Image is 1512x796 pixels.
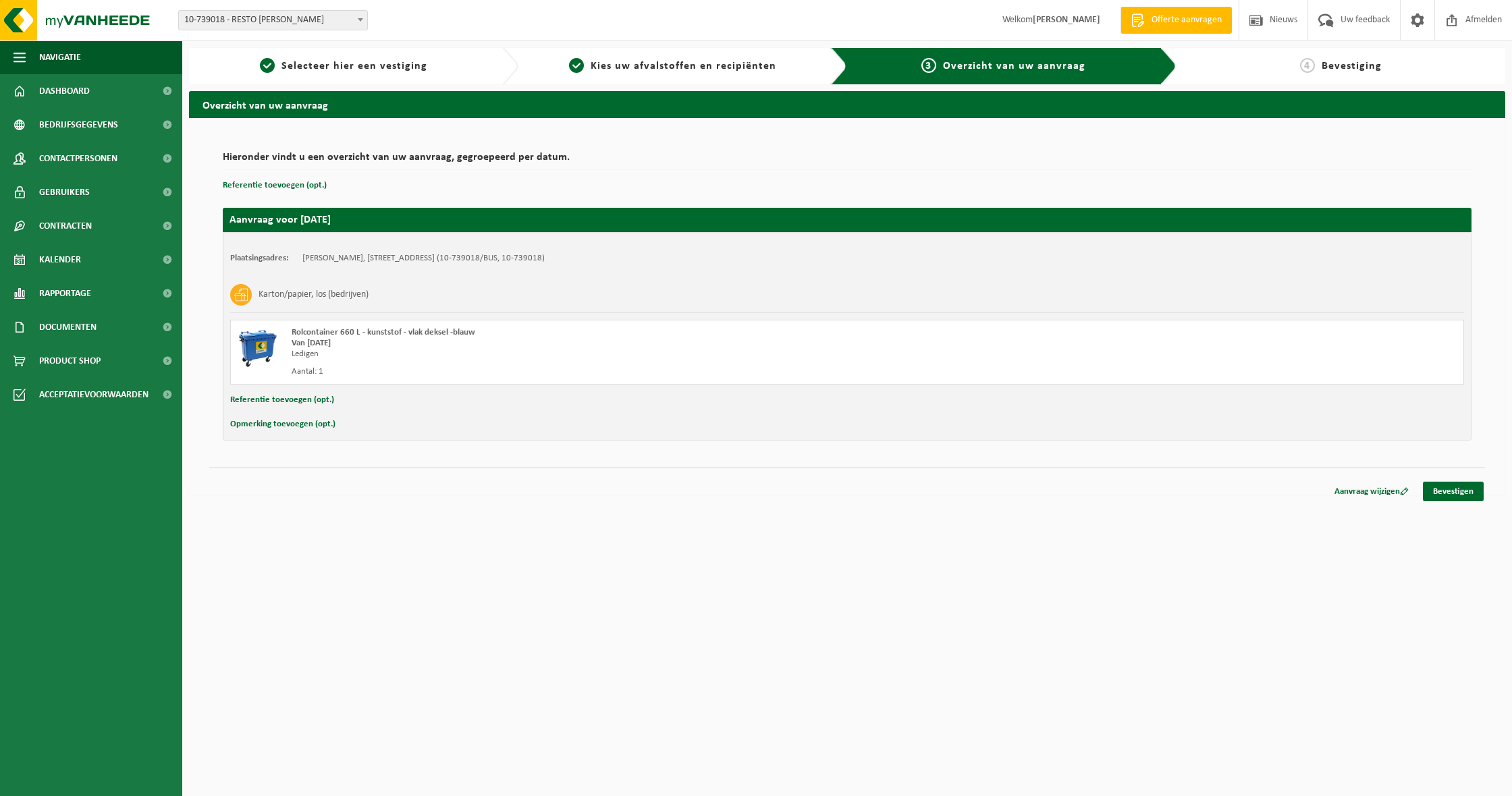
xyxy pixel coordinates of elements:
span: Contracten [39,209,92,243]
span: Documenten [39,310,97,344]
span: Dashboard [39,74,90,108]
h2: Overzicht van uw aanvraag [189,91,1505,117]
span: 4 [1300,58,1315,73]
span: 2 [569,58,584,73]
img: WB-0660-HPE-BE-01.png [238,327,278,368]
button: Referentie toevoegen (opt.) [230,391,334,409]
button: Opmerking toevoegen (opt.) [230,416,335,433]
span: Bevestiging [1322,61,1382,72]
span: Overzicht van uw aanvraag [943,61,1085,72]
span: Bedrijfsgegevens [39,108,118,142]
div: Aantal: 1 [292,366,901,377]
span: 3 [921,58,936,73]
a: 1Selecteer hier een vestiging [196,58,491,74]
span: Offerte aanvragen [1148,13,1225,27]
span: Kalender [39,243,81,277]
a: Offerte aanvragen [1120,7,1232,34]
a: 2Kies uw afvalstoffen en recipiënten [525,58,821,74]
span: Navigatie [39,40,81,74]
span: 10-739018 - RESTO BERTRAND - NUKERKE [178,10,368,30]
a: Aanvraag wijzigen [1324,482,1419,501]
span: Selecteer hier een vestiging [281,61,427,72]
td: [PERSON_NAME], [STREET_ADDRESS] (10-739018/BUS, 10-739018) [302,253,545,264]
span: Rolcontainer 660 L - kunststof - vlak deksel -blauw [292,328,475,337]
a: Bevestigen [1423,482,1484,501]
strong: Van [DATE] [292,339,331,347]
span: 1 [260,58,275,73]
span: 10-739018 - RESTO BERTRAND - NUKERKE [179,11,367,30]
span: Contactpersonen [39,142,117,175]
strong: [PERSON_NAME] [1033,15,1100,25]
h3: Karton/papier, los (bedrijven) [259,284,369,306]
div: Ledigen [292,349,901,360]
span: Acceptatievoorwaarden [39,378,148,411]
button: Referentie toevoegen (opt.) [223,177,327,194]
strong: Aanvraag voor [DATE] [230,215,331,225]
h2: Hieronder vindt u een overzicht van uw aanvraag, gegroepeerd per datum. [223,152,1471,170]
strong: Plaatsingsadres: [230,254,289,262]
span: Rapportage [39,277,91,310]
span: Gebruikers [39,175,90,209]
span: Kies uw afvalstoffen en recipiënten [591,61,776,72]
span: Product Shop [39,344,101,378]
